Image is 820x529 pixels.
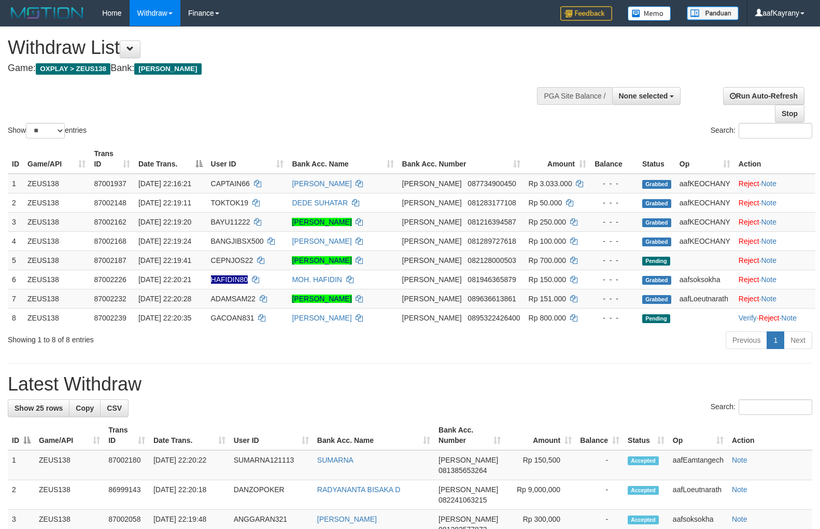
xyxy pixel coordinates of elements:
td: ZEUS138 [35,450,104,480]
th: Balance: activate to sort column ascending [576,421,624,450]
span: [PERSON_NAME] [402,179,462,188]
span: CSV [107,404,122,412]
span: 87002226 [94,275,126,284]
th: Trans ID: activate to sort column ascending [90,144,134,174]
span: Copy 081216394587 to clipboard [468,218,516,226]
td: · [734,174,815,193]
td: aafKEOCHANY [675,174,734,193]
a: Note [761,275,776,284]
span: [PERSON_NAME] [402,218,462,226]
h1: Withdraw List [8,37,536,58]
th: Amount: activate to sort column ascending [505,421,576,450]
td: - [576,450,624,480]
span: [DATE] 22:20:35 [138,314,191,322]
span: Rp 150.000 [529,275,566,284]
td: · [734,212,815,231]
img: MOTION_logo.png [8,5,87,21]
td: aafKEOCHANY [675,231,734,250]
td: aafLoeutnarath [675,289,734,308]
span: Rp 50.000 [529,199,562,207]
span: [DATE] 22:19:41 [138,256,191,264]
th: Amount: activate to sort column ascending [525,144,590,174]
a: Reject [739,199,759,207]
td: 8 [8,308,23,327]
a: Note [761,237,776,245]
a: Note [761,256,776,264]
span: [DATE] 22:19:24 [138,237,191,245]
a: Reject [739,237,759,245]
div: - - - [595,217,634,227]
span: 87002239 [94,314,126,322]
span: 87001937 [94,179,126,188]
div: - - - [595,313,634,323]
span: [PERSON_NAME] [402,275,462,284]
a: Note [781,314,797,322]
td: ZEUS138 [23,174,90,193]
span: 87002148 [94,199,126,207]
span: Copy 082241063215 to clipboard [439,496,487,504]
span: Copy 087734900450 to clipboard [468,179,516,188]
td: 2 [8,193,23,212]
td: ZEUS138 [23,250,90,270]
input: Search: [739,399,812,415]
th: Game/API: activate to sort column ascending [35,421,104,450]
th: Status: activate to sort column ascending [624,421,669,450]
span: [DATE] 22:16:21 [138,179,191,188]
a: Reject [739,275,759,284]
a: [PERSON_NAME] [292,314,351,322]
td: 2 [8,480,35,510]
span: Accepted [628,486,659,495]
a: Note [732,515,747,523]
a: Previous [726,331,767,349]
a: Reject [739,295,759,303]
a: [PERSON_NAME] [292,295,351,303]
span: Copy 081946365879 to clipboard [468,275,516,284]
td: 6 [8,270,23,289]
a: Copy [69,399,101,417]
td: aafEamtangech [669,450,728,480]
span: Copy 081289727618 to clipboard [468,237,516,245]
span: Copy 0895322426400 to clipboard [468,314,520,322]
td: Rp 150,500 [505,450,576,480]
th: Op: activate to sort column ascending [669,421,728,450]
td: ZEUS138 [23,308,90,327]
span: [PERSON_NAME] [402,314,462,322]
span: [PERSON_NAME] [402,256,462,264]
span: Grabbed [642,180,671,189]
th: Game/API: activate to sort column ascending [23,144,90,174]
td: - [576,480,624,510]
th: Status [638,144,675,174]
div: - - - [595,198,634,208]
th: ID [8,144,23,174]
span: [PERSON_NAME] [402,237,462,245]
span: CEPNJOS22 [211,256,253,264]
th: Trans ID: activate to sort column ascending [104,421,149,450]
td: 4 [8,231,23,250]
td: 5 [8,250,23,270]
td: · [734,250,815,270]
span: OXPLAY > ZEUS138 [36,63,110,75]
span: Rp 800.000 [529,314,566,322]
td: 86999143 [104,480,149,510]
a: Run Auto-Refresh [723,87,804,105]
span: Pending [642,257,670,266]
a: Reject [739,179,759,188]
span: Copy 089636613861 to clipboard [468,295,516,303]
a: Note [732,456,747,464]
h1: Latest Withdraw [8,374,812,395]
span: [PERSON_NAME] [439,456,498,464]
a: 1 [767,331,784,349]
label: Search: [711,399,812,415]
div: - - - [595,255,634,266]
span: Accepted [628,456,659,465]
span: GACOAN831 [211,314,255,322]
th: Action [728,421,812,450]
a: SUMARNA [317,456,354,464]
select: Showentries [26,123,65,138]
td: DANZOPOKER [230,480,313,510]
span: BAYU11222 [211,218,250,226]
th: Bank Acc. Number: activate to sort column ascending [398,144,525,174]
a: Note [761,295,776,303]
span: [DATE] 22:20:21 [138,275,191,284]
th: Balance [590,144,638,174]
